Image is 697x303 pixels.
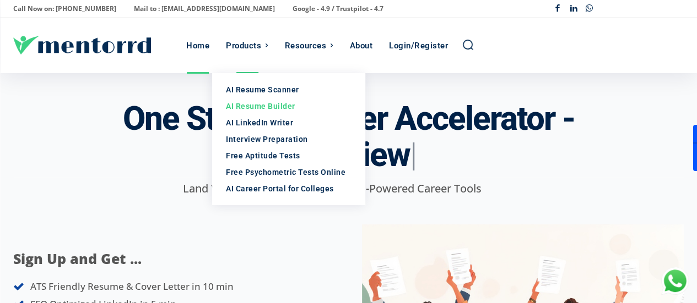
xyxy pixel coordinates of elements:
[226,101,352,112] div: AI Resume Builder
[134,1,275,16] p: Mail to : [EMAIL_ADDRESS][DOMAIN_NAME]
[383,18,453,73] a: Login/Register
[186,18,209,73] div: Home
[565,1,581,17] a: Linkedin
[13,36,181,54] a: Logo
[293,1,383,16] p: Google - 4.9 / Trustpilot - 4.7
[410,135,416,174] span: |
[344,18,379,73] a: About
[279,18,339,73] a: Resources
[212,180,365,197] a: AI Career Portal for Colleges
[226,167,352,178] div: Free Psychometric Tests Online
[13,180,651,197] p: Land Your Dream Job Faster with AI-Powered Career Tools
[661,267,689,295] div: Chat with Us
[285,18,327,73] div: Resources
[212,164,365,180] a: Free Psychometric Tests Online
[462,38,474,51] a: Search
[350,18,373,73] div: About
[226,18,261,73] div: Products
[581,1,597,17] a: Whatsapp
[13,1,116,16] p: Call Now on: [PHONE_NUMBER]
[212,147,365,164] a: Free Aptitude Tests
[226,183,352,194] div: AI Career Portal for Colleges
[212,98,365,114] a: AI Resume Builder
[212,131,365,147] a: Interview Preparation
[226,134,352,145] div: Interview Preparation
[212,114,365,131] a: AI LinkedIn Writer
[212,81,365,98] a: AI Resume Scanner
[389,18,448,73] div: Login/Register
[226,117,352,128] div: AI LinkedIn Writer
[13,249,302,269] p: Sign Up and Get ...
[181,18,215,73] a: Home
[30,280,234,293] span: ATS Friendly Resume & Cover Letter in 10 min
[226,150,352,161] div: Free Aptitude Tests
[226,84,352,95] div: AI Resume Scanner
[550,1,566,17] a: Facebook
[220,18,274,73] a: Products
[123,101,575,173] h3: One Stop AI Career Accelerator -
